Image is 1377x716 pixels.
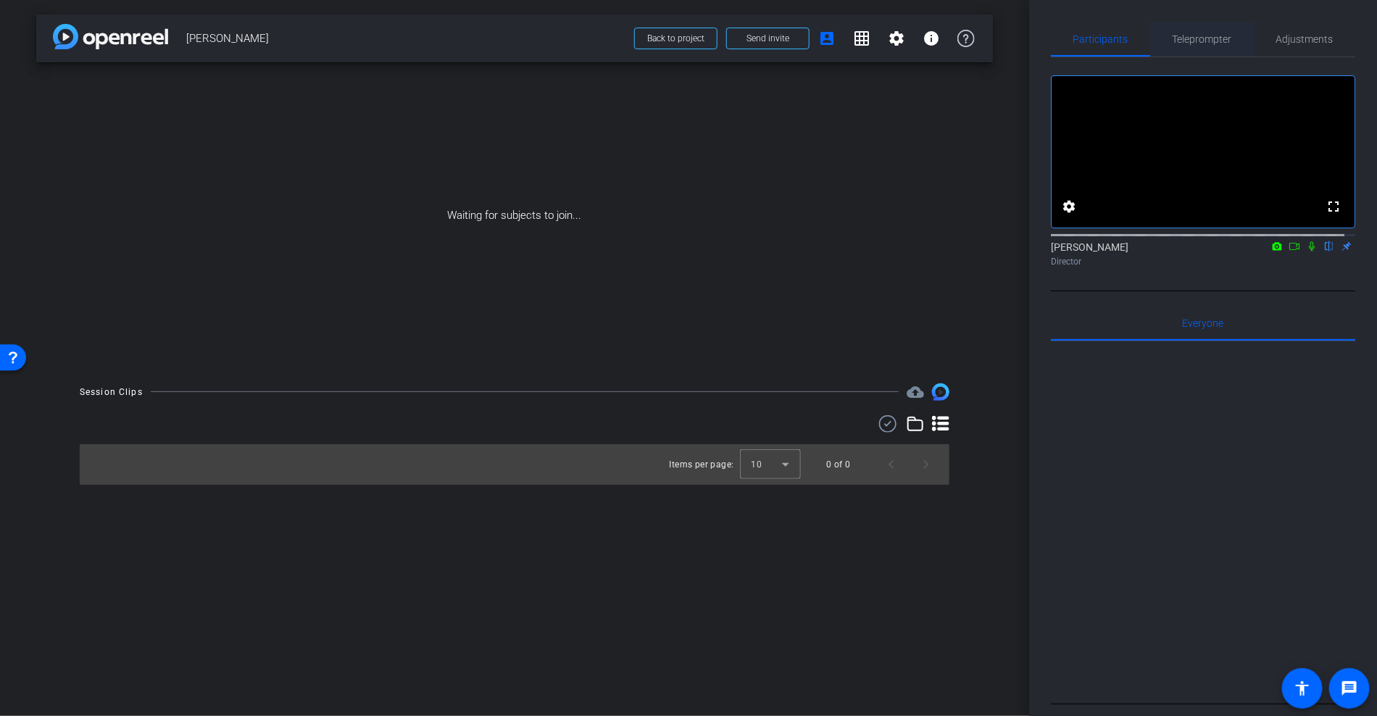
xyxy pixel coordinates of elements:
span: Participants [1073,34,1128,44]
mat-icon: settings [888,30,905,47]
span: Teleprompter [1173,34,1232,44]
img: app-logo [53,24,168,49]
span: Adjustments [1276,34,1334,44]
mat-icon: accessibility [1294,680,1311,697]
div: Session Clips [80,385,143,399]
div: [PERSON_NAME] [1051,240,1355,268]
span: Destinations for your clips [907,383,924,401]
mat-icon: flip [1320,239,1338,252]
mat-icon: settings [1060,198,1078,215]
mat-icon: info [923,30,940,47]
div: 0 of 0 [827,457,851,472]
button: Next page [909,447,944,482]
mat-icon: grid_on [853,30,870,47]
button: Send invite [726,28,810,49]
span: Send invite [746,33,789,44]
span: [PERSON_NAME] [186,24,625,53]
div: Items per page: [670,457,734,472]
mat-icon: fullscreen [1325,198,1342,215]
button: Back to project [634,28,717,49]
span: Back to project [647,33,704,43]
mat-icon: message [1341,680,1358,697]
mat-icon: cloud_upload [907,383,924,401]
img: Session clips [932,383,949,401]
div: Waiting for subjects to join... [36,62,993,369]
mat-icon: account_box [818,30,836,47]
button: Previous page [874,447,909,482]
span: Everyone [1183,318,1224,328]
div: Director [1051,255,1355,268]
